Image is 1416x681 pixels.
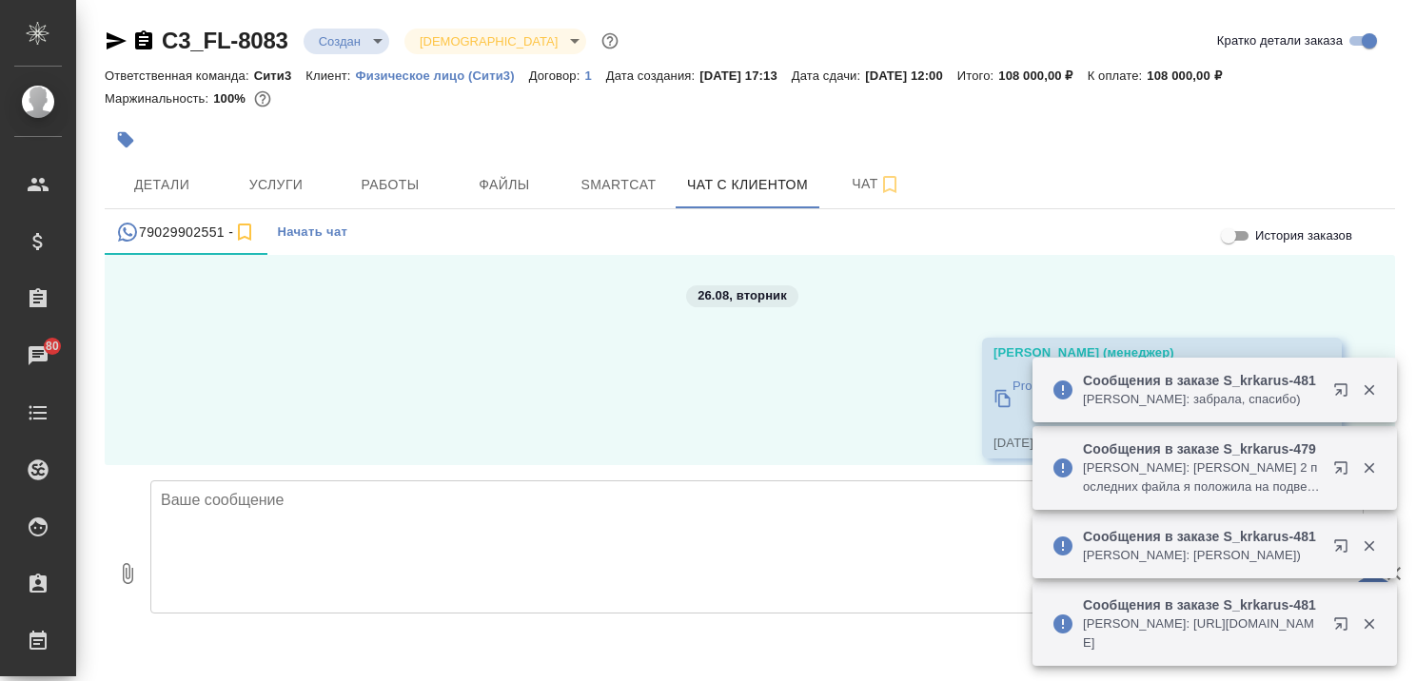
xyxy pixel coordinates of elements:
button: Начать чат [267,209,357,255]
span: Файлы [459,173,550,197]
button: Закрыть [1349,537,1388,555]
p: Ответственная команда: [105,68,254,83]
a: 1 [584,67,605,83]
a: C3_FL-8083 [162,28,288,53]
button: [DEMOGRAPHIC_DATA] [414,33,563,49]
button: Закрыть [1349,459,1388,477]
p: Договор: [529,68,585,83]
div: Создан [404,29,586,54]
div: [PERSON_NAME] (менеджер) [993,343,1275,362]
span: История заказов [1255,226,1352,245]
svg: Подписаться [878,173,901,196]
button: Скопировать ссылку для ЯМессенджера [105,29,128,52]
span: Работы [344,173,436,197]
p: Proposal_C3_FL-8083.pdf [1013,377,1161,396]
p: 108 000,00 ₽ [998,68,1087,83]
button: Скопировать ссылку [132,29,155,52]
p: Сообщения в заказе S_krkarus-479 [1083,439,1321,458]
p: [PERSON_NAME]: [PERSON_NAME]) [1083,546,1321,565]
span: Кратко детали заказа [1217,31,1343,50]
p: К оплате: [1088,68,1148,83]
span: Чат [831,172,922,196]
span: Чат с клиентом [687,173,808,197]
p: 108 000,00 ₽ [1147,68,1235,83]
a: Физическое лицо (Сити3) [356,67,529,83]
button: Добавить тэг [105,119,147,161]
p: [PERSON_NAME]: [URL][DOMAIN_NAME] [1083,614,1321,652]
p: Сообщения в заказе S_krkarus-481 [1083,527,1321,546]
div: 79029902551 (Антон) - (undefined) [116,221,256,244]
p: Итого: [957,68,998,83]
a: 80 [5,332,71,379]
p: Сообщения в заказе S_krkarus-481 [1083,595,1321,614]
div: [DATE] 17:59 [993,434,1275,453]
p: Сити3 [254,68,306,83]
button: 0.00 RUB; [250,87,275,111]
span: Детали [116,173,207,197]
p: [PERSON_NAME]: [PERSON_NAME] 2 последних файла я положила на подверстку [1083,458,1321,496]
button: Закрыть [1349,615,1388,632]
span: Smartcat [573,173,664,197]
span: Начать чат [277,222,347,243]
button: Доп статусы указывают на важность/срочность заказа [598,29,622,53]
button: Открыть в новой вкладке [1322,449,1367,495]
p: [DATE] 17:13 [699,68,792,83]
a: Proposal_C3_FL-8083.pdf [993,372,1275,424]
p: [PERSON_NAME]: забрала, спасибо) [1083,390,1321,409]
span: 80 [34,337,70,356]
button: Закрыть [1349,381,1388,399]
button: Создан [313,33,366,49]
p: 1 [584,68,605,83]
svg: Подписаться [233,221,256,243]
div: Создан [304,29,389,54]
p: 26.08, вторник [698,286,787,305]
p: Дата сдачи: [792,68,865,83]
p: Сообщения в заказе S_krkarus-481 [1083,371,1321,390]
button: Открыть в новой вкладке [1322,527,1367,573]
p: Маржинальность: [105,91,213,106]
button: Открыть в новой вкладке [1322,371,1367,417]
p: Клиент: [305,68,355,83]
span: Услуги [230,173,322,197]
div: simple tabs example [105,209,1395,255]
p: 100% [213,91,250,106]
p: Дата создания: [606,68,699,83]
button: Открыть в новой вкладке [1322,605,1367,651]
p: [DATE] 12:00 [865,68,957,83]
p: Физическое лицо (Сити3) [356,68,529,83]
